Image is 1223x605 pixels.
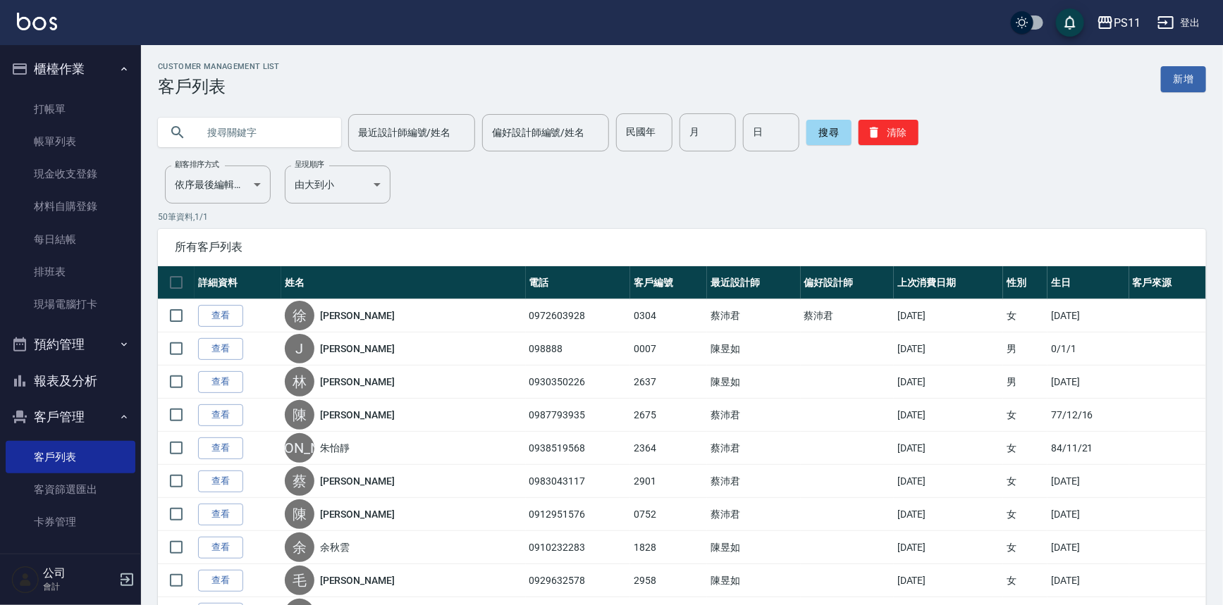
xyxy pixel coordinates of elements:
[6,399,135,435] button: 客戶管理
[1003,366,1047,399] td: 男
[526,498,631,531] td: 0912951576
[1003,299,1047,332] td: 女
[1003,266,1047,299] th: 性別
[630,432,707,465] td: 2364
[285,400,314,430] div: 陳
[1047,465,1129,498] td: [DATE]
[707,564,800,597] td: 陳昱如
[630,399,707,432] td: 2675
[285,367,314,397] div: 林
[6,125,135,158] a: 帳單列表
[526,366,631,399] td: 0930350226
[894,399,1003,432] td: [DATE]
[1003,399,1047,432] td: 女
[806,120,852,145] button: 搜尋
[285,466,314,496] div: 蔡
[320,573,395,587] a: [PERSON_NAME]
[195,266,281,299] th: 詳細資料
[894,564,1003,597] td: [DATE]
[1047,564,1129,597] td: [DATE]
[801,299,894,332] td: 蔡沛君
[526,465,631,498] td: 0983043117
[801,266,894,299] th: 偏好設計師
[707,332,800,366] td: 陳昱如
[43,580,115,593] p: 會計
[894,366,1003,399] td: [DATE]
[320,408,395,422] a: [PERSON_NAME]
[630,531,707,564] td: 1828
[707,465,800,498] td: 蔡沛君
[630,266,707,299] th: 客戶編號
[320,540,350,554] a: 余秋雲
[526,299,631,332] td: 0972603928
[630,299,707,332] td: 0304
[1047,266,1129,299] th: 生日
[1047,366,1129,399] td: [DATE]
[894,332,1003,366] td: [DATE]
[6,441,135,473] a: 客戶列表
[630,564,707,597] td: 2958
[1161,66,1206,92] a: 新增
[320,507,395,521] a: [PERSON_NAME]
[894,465,1003,498] td: [DATE]
[1056,8,1084,37] button: save
[320,474,395,488] a: [PERSON_NAME]
[198,338,243,360] a: 查看
[894,432,1003,465] td: [DATE]
[1152,10,1206,36] button: 登出
[6,326,135,363] button: 預約管理
[1003,498,1047,531] td: 女
[6,363,135,399] button: 報表及分析
[6,51,135,87] button: 櫃檯作業
[6,190,135,223] a: 材料自購登錄
[6,288,135,320] a: 現場電腦打卡
[11,566,39,594] img: Person
[198,305,243,327] a: 查看
[1091,8,1146,37] button: PS11
[6,473,135,506] a: 客資篩選匯出
[198,404,243,426] a: 查看
[1003,564,1047,597] td: 女
[1003,465,1047,498] td: 女
[859,120,918,145] button: 清除
[707,366,800,399] td: 陳昱如
[158,62,280,71] h2: Customer Management List
[6,256,135,288] a: 排班表
[630,498,707,531] td: 0752
[6,506,135,538] a: 卡券管理
[894,299,1003,332] td: [DATE]
[295,159,324,170] label: 呈現順序
[17,13,57,30] img: Logo
[197,113,330,151] input: 搜尋關鍵字
[894,498,1003,531] td: [DATE]
[320,375,395,389] a: [PERSON_NAME]
[158,77,280,96] h3: 客戶列表
[6,158,135,190] a: 現金收支登錄
[630,465,707,498] td: 2901
[198,371,243,393] a: 查看
[1003,531,1047,564] td: 女
[158,211,1206,223] p: 50 筆資料, 1 / 1
[1047,332,1129,366] td: 0/1/1
[1047,399,1129,432] td: 77/12/16
[285,499,314,529] div: 陳
[630,366,707,399] td: 2637
[1047,299,1129,332] td: [DATE]
[198,537,243,559] a: 查看
[320,308,395,323] a: [PERSON_NAME]
[1047,531,1129,564] td: [DATE]
[707,432,800,465] td: 蔡沛君
[285,334,314,363] div: J
[285,166,391,204] div: 由大到小
[285,301,314,330] div: 徐
[6,544,135,581] button: 行銷工具
[1047,498,1129,531] td: [DATE]
[175,159,219,170] label: 顧客排序方式
[281,266,526,299] th: 姓名
[630,332,707,366] td: 0007
[894,266,1003,299] th: 上次消費日期
[1003,432,1047,465] td: 女
[198,504,243,525] a: 查看
[1114,14,1141,32] div: PS11
[320,441,350,455] a: 朱怡靜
